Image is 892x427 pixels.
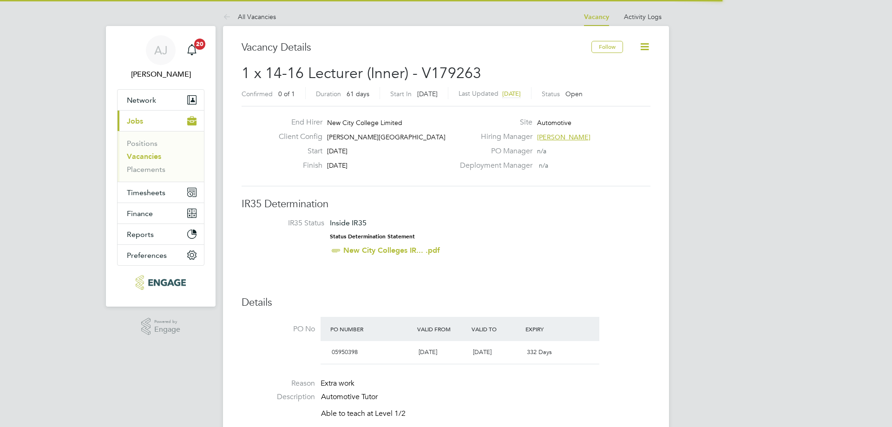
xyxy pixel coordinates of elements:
[271,132,322,142] label: Client Config
[584,13,609,21] a: Vacancy
[183,35,201,65] a: 20
[321,392,650,402] p: Automotive Tutor
[330,233,415,240] strong: Status Determination Statement
[141,318,181,335] a: Powered byEngage
[459,89,498,98] label: Last Updated
[117,35,204,80] a: AJ[PERSON_NAME]
[328,321,415,337] div: PO Number
[223,13,276,21] a: All Vacancies
[469,321,524,337] div: Valid To
[542,90,560,98] label: Status
[136,275,185,290] img: xede-logo-retina.png
[127,230,154,239] span: Reports
[316,90,341,98] label: Duration
[118,224,204,244] button: Reports
[454,118,532,127] label: Site
[502,90,521,98] span: [DATE]
[118,131,204,182] div: Jobs
[271,146,322,156] label: Start
[118,245,204,265] button: Preferences
[347,90,369,98] span: 61 days
[321,409,650,419] p: Able to teach at Level 1/2
[117,275,204,290] a: Go to home page
[271,161,322,171] label: Finish
[242,90,273,98] label: Confirmed
[327,133,446,141] span: [PERSON_NAME][GEOGRAPHIC_DATA]
[242,197,650,211] h3: IR35 Determination
[118,203,204,223] button: Finance
[127,96,156,105] span: Network
[390,90,412,98] label: Start In
[539,161,548,170] span: n/a
[591,41,623,53] button: Follow
[242,324,315,334] label: PO No
[127,152,161,161] a: Vacancies
[118,182,204,203] button: Timesheets
[127,165,165,174] a: Placements
[624,13,662,21] a: Activity Logs
[242,64,481,82] span: 1 x 14-16 Lecturer (Inner) - V179263
[127,209,153,218] span: Finance
[527,348,552,356] span: 332 Days
[117,69,204,80] span: Adam Jorey
[417,90,438,98] span: [DATE]
[278,90,295,98] span: 0 of 1
[118,111,204,131] button: Jobs
[327,147,348,155] span: [DATE]
[242,296,650,309] h3: Details
[154,326,180,334] span: Engage
[454,132,532,142] label: Hiring Manager
[271,118,322,127] label: End Hirer
[127,188,165,197] span: Timesheets
[242,379,315,388] label: Reason
[454,161,532,171] label: Deployment Manager
[343,246,440,255] a: New City Colleges IR... .pdf
[106,26,216,307] nav: Main navigation
[127,139,157,148] a: Positions
[415,321,469,337] div: Valid From
[242,41,591,54] h3: Vacancy Details
[327,161,348,170] span: [DATE]
[251,218,324,228] label: IR35 Status
[454,146,532,156] label: PO Manager
[537,118,571,127] span: Automotive
[327,118,402,127] span: New City College Limited
[332,348,358,356] span: 05950398
[242,392,315,402] label: Description
[523,321,577,337] div: Expiry
[194,39,205,50] span: 20
[127,251,167,260] span: Preferences
[154,318,180,326] span: Powered by
[473,348,492,356] span: [DATE]
[154,44,168,56] span: AJ
[321,379,354,388] span: Extra work
[565,90,583,98] span: Open
[118,90,204,110] button: Network
[419,348,437,356] span: [DATE]
[537,147,546,155] span: n/a
[330,218,367,227] span: Inside IR35
[537,133,590,141] span: [PERSON_NAME]
[127,117,143,125] span: Jobs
